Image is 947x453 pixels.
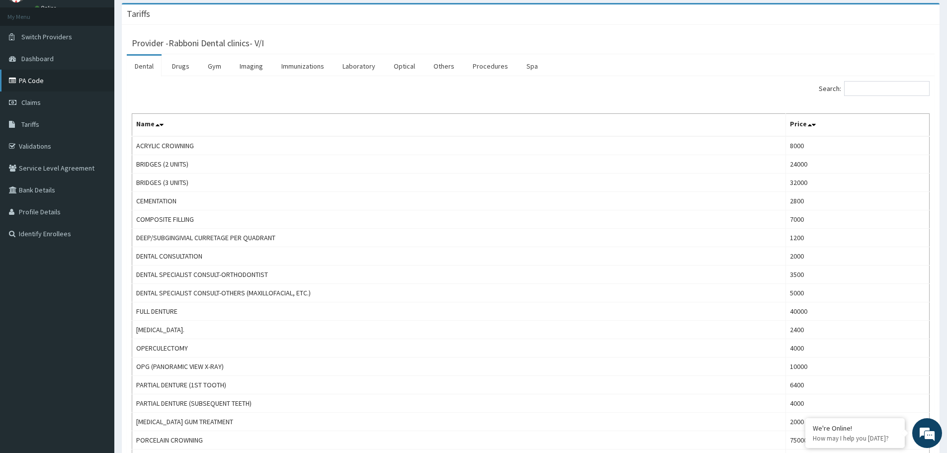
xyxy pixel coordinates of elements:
div: Chat with us now [52,56,167,69]
a: Optical [386,56,423,77]
h3: Tariffs [127,9,150,18]
td: 10000 [785,358,929,376]
td: BRIDGES (3 UNITS) [132,174,786,192]
th: Price [785,114,929,137]
span: Switch Providers [21,32,72,41]
td: DEEP/SUBGINGIVIAL CURRETAGE PER QUADRANT [132,229,786,247]
td: 4000 [785,339,929,358]
a: Immunizations [273,56,332,77]
td: 7000 [785,210,929,229]
a: Spa [518,56,546,77]
td: 8000 [785,136,929,155]
td: DENTAL SPECIALIST CONSULT-OTHERS (MAXILLOFACIAL, ETC.) [132,284,786,302]
a: Dental [127,56,162,77]
td: FULL DENTURE [132,302,786,321]
td: PARTIAL DENTURE (SUBSEQUENT TEETH) [132,394,786,413]
h3: Provider - Rabboni Dental clinics- V/I [132,39,264,48]
p: How may I help you today? [813,434,897,443]
td: 5000 [785,284,929,302]
span: We're online! [58,125,137,226]
div: We're Online! [813,424,897,433]
td: 40000 [785,302,929,321]
td: PARTIAL DENTURE (1ST TOOTH) [132,376,786,394]
td: 3500 [785,266,929,284]
a: Gym [200,56,229,77]
td: 75000 [785,431,929,450]
span: Dashboard [21,54,54,63]
td: 1200 [785,229,929,247]
span: Tariffs [21,120,39,129]
th: Name [132,114,786,137]
td: 2000 [785,247,929,266]
td: COMPOSITE FILLING [132,210,786,229]
input: Search: [844,81,930,96]
a: Drugs [164,56,197,77]
span: Claims [21,98,41,107]
td: 4000 [785,394,929,413]
textarea: Type your message and hit 'Enter' [5,272,189,306]
img: d_794563401_company_1708531726252_794563401 [18,50,40,75]
td: 2000 [785,413,929,431]
a: Procedures [465,56,516,77]
td: 24000 [785,155,929,174]
div: Minimize live chat window [163,5,187,29]
a: Laboratory [335,56,383,77]
td: 2800 [785,192,929,210]
td: OPG (PANORAMIC VIEW X-RAY) [132,358,786,376]
td: OPERCULECTOMY [132,339,786,358]
td: 2400 [785,321,929,339]
td: [MEDICAL_DATA] GUM TREATMENT [132,413,786,431]
td: DENTAL CONSULTATION [132,247,786,266]
td: 6400 [785,376,929,394]
td: ACRYLIC CROWNING [132,136,786,155]
td: DENTAL SPECIALIST CONSULT-ORTHODONTIST [132,266,786,284]
a: Others [426,56,462,77]
td: [MEDICAL_DATA]. [132,321,786,339]
a: Imaging [232,56,271,77]
td: PORCELAIN CROWNING [132,431,786,450]
td: BRIDGES (2 UNITS) [132,155,786,174]
label: Search: [819,81,930,96]
td: CEMENTATION [132,192,786,210]
a: Online [35,4,59,11]
td: 32000 [785,174,929,192]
